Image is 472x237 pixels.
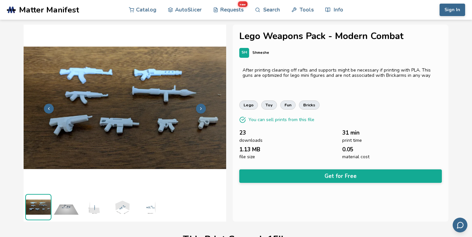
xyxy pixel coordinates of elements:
span: 31 min [342,130,360,136]
img: 1_3D_Dimensions [137,194,163,220]
a: fun [280,100,296,110]
p: Shmeshe [252,49,269,56]
span: material cost [342,154,369,160]
button: Get for Free [239,169,442,183]
a: toy [261,100,277,110]
img: 1_3D_Dimensions [109,194,135,220]
span: 23 [239,130,246,136]
span: file size [239,154,255,160]
span: downloads [239,138,263,143]
div: After printing cleaning off rafts and supports might be necessary if printing with PLA. This guns... [243,68,439,78]
a: lego [239,100,258,110]
button: Send feedback via email [453,218,467,232]
span: 1.13 MB [239,146,260,153]
img: 1_Print_Preview [53,194,79,220]
p: You can sell prints from this file [248,116,314,123]
h1: Lego Weapons Pack - Modern Combat [239,31,442,41]
span: 0.05 [342,146,353,153]
a: bricks [299,100,320,110]
span: new [238,1,247,7]
span: Matter Manifest [19,5,79,14]
button: Sign In [440,4,465,16]
span: SH [242,51,247,55]
span: print time [342,138,362,143]
img: 1_3D_Dimensions [81,194,107,220]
